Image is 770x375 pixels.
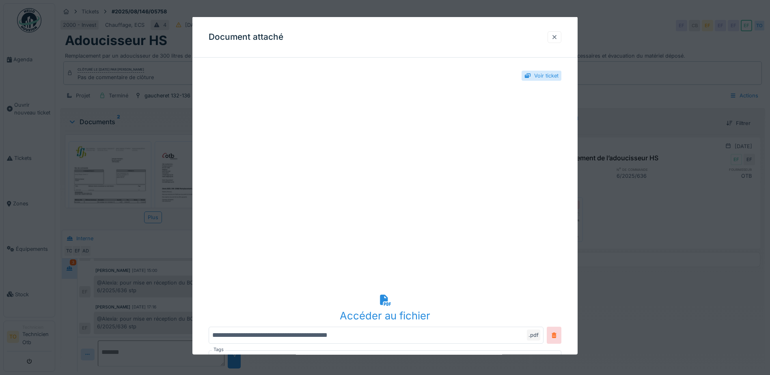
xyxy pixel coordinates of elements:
[527,330,540,341] div: .pdf
[209,308,561,323] div: Accéder au fichier
[212,354,249,363] div: Sélection
[534,72,559,80] div: Voir ticket
[209,32,283,42] h3: Document attaché
[212,346,225,353] label: Tags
